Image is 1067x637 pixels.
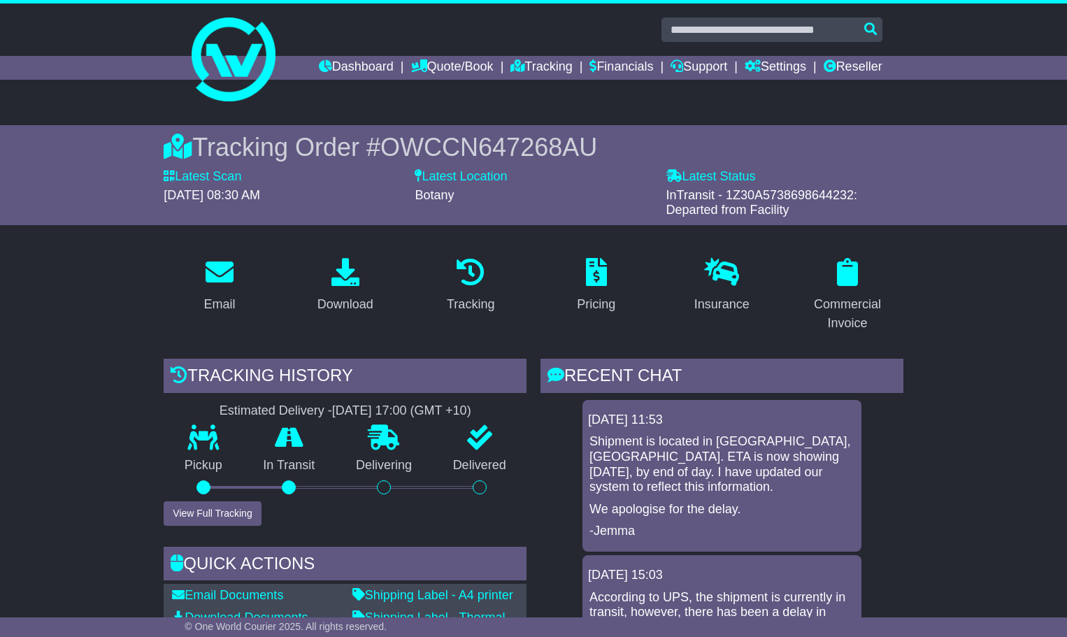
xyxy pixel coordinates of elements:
span: © One World Courier 2025. All rights reserved. [185,621,387,632]
a: Support [671,56,727,80]
div: Tracking [447,295,494,314]
span: Botany [415,188,454,202]
label: Latest Scan [164,169,241,185]
p: -Jemma [589,524,854,539]
a: Shipping Label - A4 printer [352,588,513,602]
label: Latest Location [415,169,507,185]
a: Tracking [510,56,572,80]
a: Download [308,253,382,319]
a: Download Documents [172,610,308,624]
div: RECENT CHAT [540,359,903,396]
a: Dashboard [319,56,394,80]
div: [DATE] 17:00 (GMT +10) [332,403,471,419]
a: Quote/Book [411,56,494,80]
div: Commercial Invoice [801,295,894,333]
p: We apologise for the delay. [589,502,854,517]
div: [DATE] 11:53 [588,413,856,428]
div: Pricing [577,295,615,314]
span: OWCCN647268AU [380,133,597,162]
div: Insurance [694,295,750,314]
a: Tracking [438,253,503,319]
a: Email [195,253,245,319]
a: Commercial Invoice [792,253,903,338]
div: Email [204,295,236,314]
span: InTransit - 1Z30A5738698644232: Departed from Facility [666,188,858,217]
a: Email Documents [172,588,283,602]
label: Latest Status [666,169,756,185]
div: [DATE] 15:03 [588,568,856,583]
p: In Transit [243,458,336,473]
p: Delivering [336,458,433,473]
a: Settings [745,56,806,80]
div: Tracking history [164,359,527,396]
a: Financials [589,56,653,80]
a: Insurance [685,253,759,319]
p: Shipment is located in [GEOGRAPHIC_DATA], [GEOGRAPHIC_DATA]. ETA is now showing [DATE], by end of... [589,434,854,494]
p: Pickup [164,458,243,473]
button: View Full Tracking [164,501,261,526]
div: Download [317,295,373,314]
a: Pricing [568,253,624,319]
div: Estimated Delivery - [164,403,527,419]
div: Quick Actions [164,547,527,585]
a: Reseller [824,56,882,80]
span: [DATE] 08:30 AM [164,188,260,202]
div: Tracking Order # [164,132,903,162]
p: Delivered [432,458,527,473]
